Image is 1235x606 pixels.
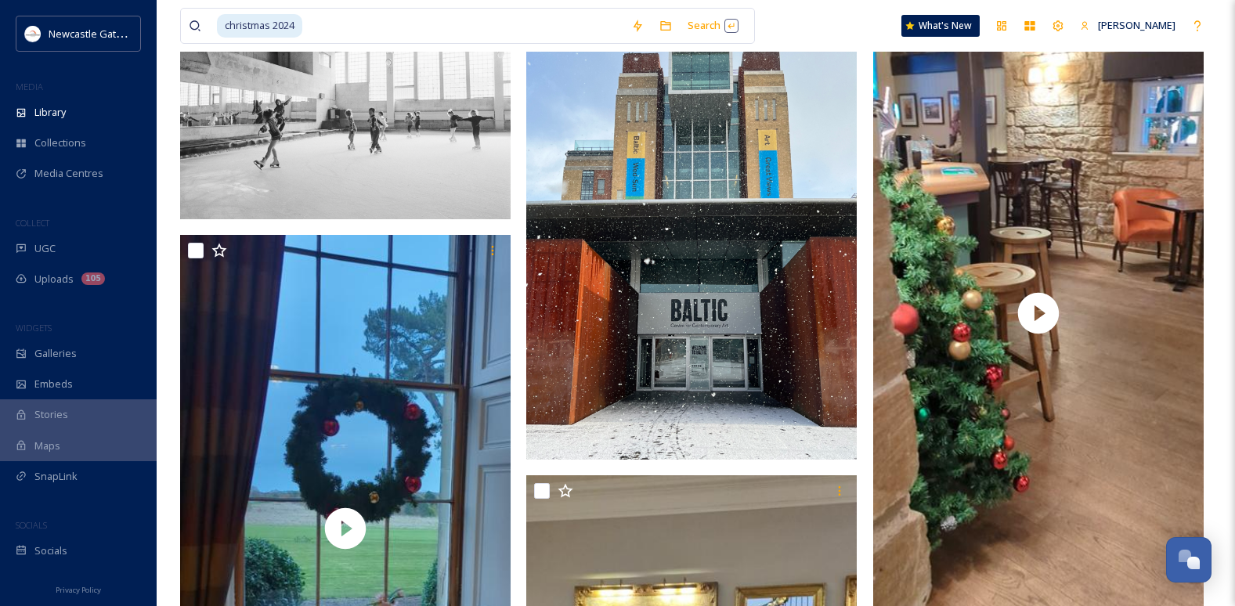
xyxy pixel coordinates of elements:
[49,26,193,41] span: Newcastle Gateshead Initiative
[526,19,857,459] img: ext_1732795167.992541_robyntm@balticmill.com-Photo 15-12-2022, 11 12 32.png
[25,26,41,41] img: DqD9wEUd_400x400.jpg
[680,10,746,41] div: Search
[56,579,101,598] a: Privacy Policy
[16,322,52,334] span: WIDGETS
[34,346,77,361] span: Galleries
[56,585,101,595] span: Privacy Policy
[34,272,74,287] span: Uploads
[16,519,47,531] span: SOCIALS
[16,81,43,92] span: MEDIA
[34,469,78,484] span: SnapLink
[34,407,68,422] span: Stories
[217,14,302,37] span: christmas 2024
[34,241,56,256] span: UGC
[16,217,49,229] span: COLLECT
[81,272,105,285] div: 105
[34,377,73,391] span: Embeds
[901,15,980,37] a: What's New
[1098,18,1175,32] span: [PERSON_NAME]
[34,166,103,181] span: Media Centres
[34,105,66,120] span: Library
[180,1,511,219] img: ext_1732795200.681584_robyntm@balticmill.com-iceskating.png
[34,438,60,453] span: Maps
[1166,537,1212,583] button: Open Chat
[1072,10,1183,41] a: [PERSON_NAME]
[34,543,67,558] span: Socials
[34,135,86,150] span: Collections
